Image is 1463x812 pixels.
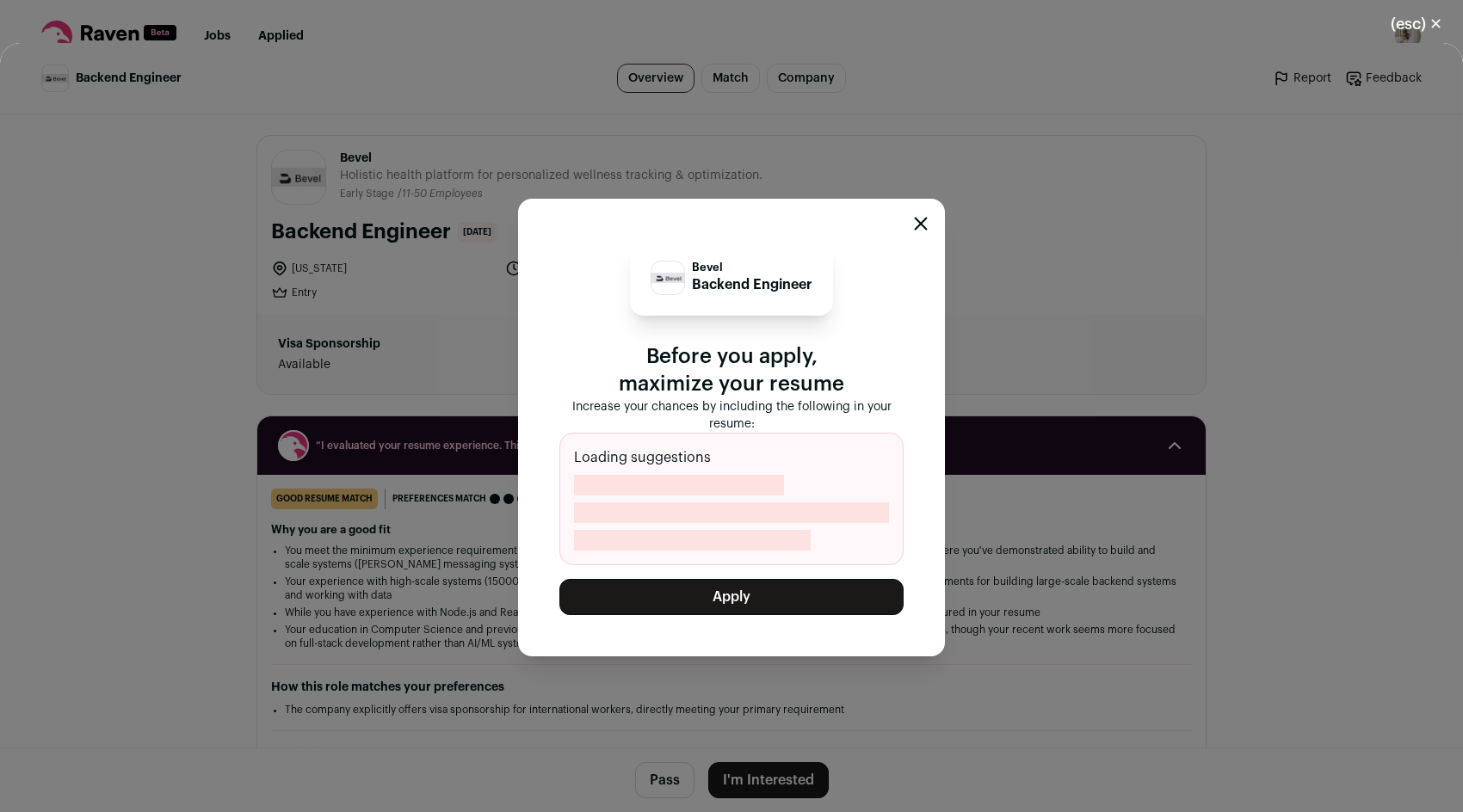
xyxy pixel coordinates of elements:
p: Backend Engineer [692,274,812,295]
p: Increase your chances by including the following in your resume: [559,398,904,433]
button: Apply [559,579,904,615]
img: a2c5bdf57f98b7f3df4213c245be7c966119ea8407126ec3d64887b8804ce19c.jpg [651,273,684,284]
button: Close modal [1370,5,1463,43]
button: Close modal [914,217,928,231]
div: Loading suggestions [559,433,904,565]
p: Bevel [692,261,812,274]
p: Before you apply, maximize your resume [559,343,904,398]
